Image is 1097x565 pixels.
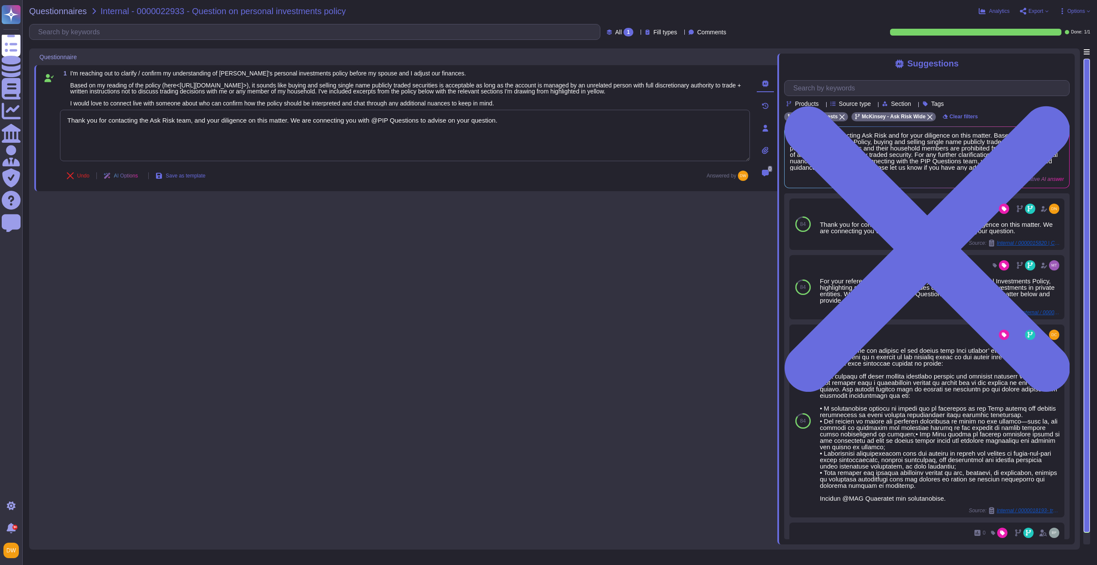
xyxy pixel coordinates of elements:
[149,167,213,184] button: Save as template
[738,171,748,181] img: user
[1084,30,1090,34] span: 1 / 1
[1049,330,1059,340] img: user
[800,418,806,424] span: 84
[768,166,773,172] span: 0
[70,70,741,107] span: I'm reaching out to clarify / confirm my understanding of [PERSON_NAME]'s personal investments po...
[989,9,1010,14] span: Analytics
[997,508,1061,513] span: Internal / 0000018193- trading policy
[653,29,677,35] span: Fill types
[1071,30,1082,34] span: Done:
[1049,204,1059,214] img: user
[1049,528,1059,538] img: user
[29,7,87,15] span: Questionnaires
[707,173,736,178] span: Answered by
[39,54,77,60] span: Questionnaire
[34,24,600,39] input: Search by keywords
[101,7,346,15] span: Internal - 0000022933 - Question on personal investments policy
[60,70,67,76] span: 1
[2,541,25,560] button: user
[60,110,750,161] textarea: Thank you for contacting the Ask Risk team, and your diligence on this matter. We are connecting ...
[3,543,19,558] img: user
[114,173,138,178] span: AI Options
[800,285,806,290] span: 84
[1028,9,1043,14] span: Export
[60,167,96,184] button: Undo
[697,29,726,35] span: Comments
[800,222,806,227] span: 84
[820,347,1061,502] div: Lo ip dol sitame con adipisc el sed doeius temp Inci utlabor’ etdolorem aliquaen. Adminim, veni q...
[77,173,90,178] span: Undo
[969,507,1061,514] span: Source:
[1049,260,1059,270] img: user
[979,8,1010,15] button: Analytics
[983,530,986,535] span: 0
[789,81,1069,96] input: Search by keywords
[1067,9,1085,14] span: Options
[12,525,18,530] div: 9+
[615,29,622,35] span: All
[623,28,633,36] div: 1
[166,173,206,178] span: Save as template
